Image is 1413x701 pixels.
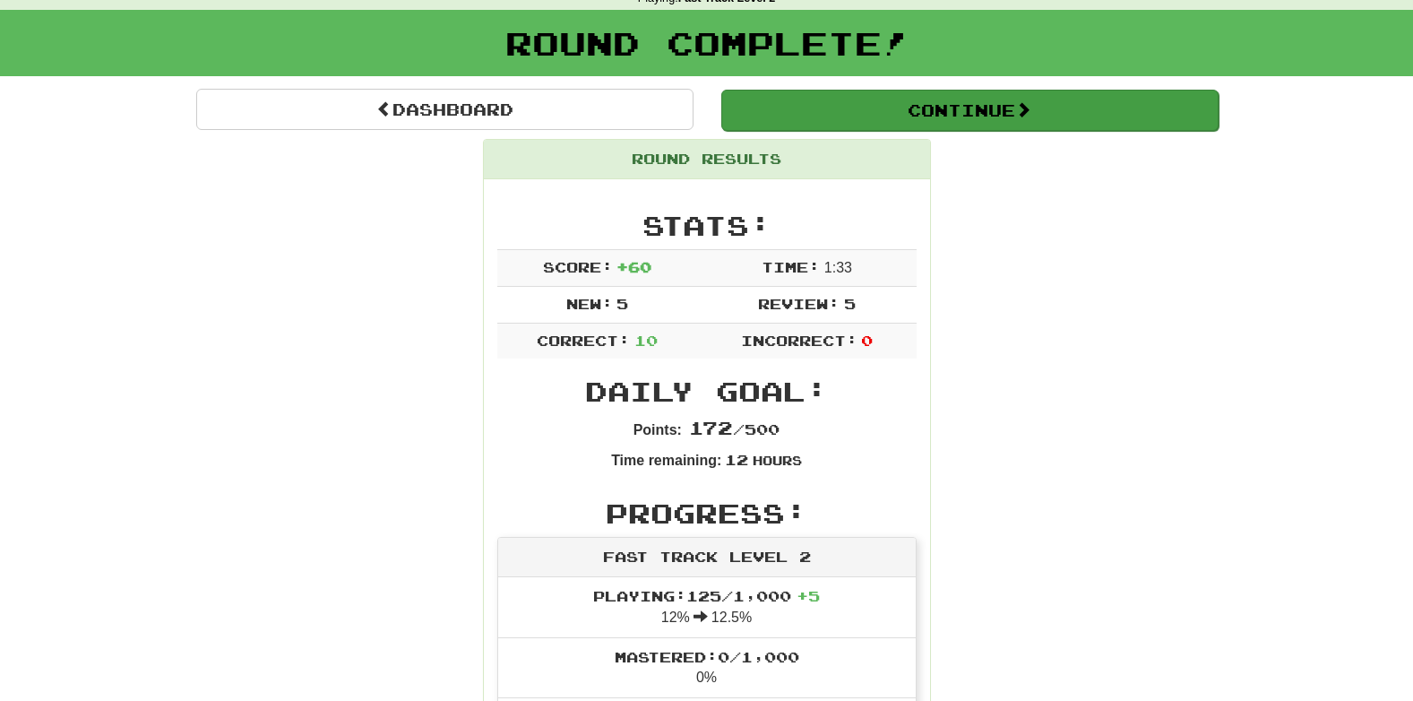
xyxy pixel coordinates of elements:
[6,25,1407,61] h1: Round Complete!
[797,587,820,604] span: + 5
[634,332,658,349] span: 10
[497,498,917,528] h2: Progress:
[689,420,780,437] span: / 500
[497,211,917,240] h2: Stats:
[498,577,916,638] li: 12% 12.5%
[497,376,917,406] h2: Daily Goal:
[861,332,873,349] span: 0
[725,451,748,468] span: 12
[498,637,916,699] li: 0%
[498,538,916,577] div: Fast Track Level 2
[844,295,856,312] span: 5
[615,648,799,665] span: Mastered: 0 / 1,000
[484,140,930,179] div: Round Results
[537,332,630,349] span: Correct:
[758,295,840,312] span: Review:
[689,417,733,438] span: 172
[753,453,802,468] small: Hours
[616,295,628,312] span: 5
[721,90,1219,131] button: Continue
[762,258,820,275] span: Time:
[824,260,852,275] span: 1 : 33
[611,453,721,468] strong: Time remaining:
[741,332,857,349] span: Incorrect:
[633,422,682,437] strong: Points:
[593,587,820,604] span: Playing: 125 / 1,000
[196,89,694,130] a: Dashboard
[566,295,613,312] span: New:
[616,258,651,275] span: + 60
[543,258,613,275] span: Score:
